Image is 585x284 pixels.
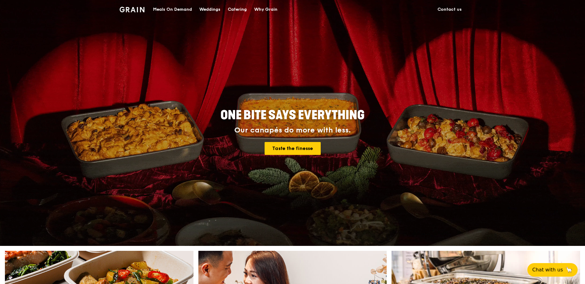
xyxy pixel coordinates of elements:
[120,7,144,12] img: Grain
[250,0,281,19] a: Why Grain
[153,0,192,19] div: Meals On Demand
[182,126,403,135] div: Our canapés do more with less.
[527,263,578,277] button: Chat with us🦙
[434,0,465,19] a: Contact us
[532,266,563,274] span: Chat with us
[196,0,224,19] a: Weddings
[224,0,250,19] a: Catering
[265,142,321,155] a: Taste the finesse
[228,0,247,19] div: Catering
[220,108,365,123] span: ONE BITE SAYS EVERYTHING
[565,266,573,274] span: 🦙
[254,0,277,19] div: Why Grain
[199,0,220,19] div: Weddings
